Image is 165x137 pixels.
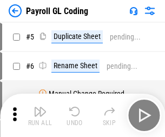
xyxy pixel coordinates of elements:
[9,4,22,17] img: Back
[49,90,124,98] div: Manual Change Required
[51,60,100,73] div: Rename Sheet
[26,6,88,16] div: Payroll GL Coding
[129,6,138,15] img: Support
[107,62,137,70] div: pending...
[110,33,141,41] div: pending...
[26,32,34,41] span: # 5
[51,30,103,43] div: Duplicate Sheet
[26,62,34,70] span: # 6
[143,4,156,17] img: Settings menu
